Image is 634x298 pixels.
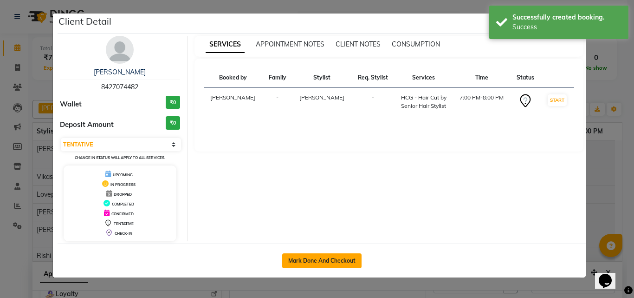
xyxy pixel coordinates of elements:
[114,192,132,197] span: DROPPED
[453,88,511,116] td: 7:00 PM-8:00 PM
[282,253,362,268] button: Mark Done And Checkout
[58,14,111,28] h5: Client Detail
[204,88,263,116] td: [PERSON_NAME]
[392,40,440,48] span: CONSUMPTION
[595,261,625,289] iframe: chat widget
[336,40,381,48] span: CLIENT NOTES
[351,88,395,116] td: -
[206,36,245,53] span: SERVICES
[351,68,395,88] th: Req. Stylist
[106,36,134,64] img: avatar
[110,182,136,187] span: IN PROGRESS
[400,93,447,110] div: HCG - Hair Cut by Senior Hair Stylist
[512,22,621,32] div: Success
[256,40,324,48] span: APPOINTMENT NOTES
[60,119,114,130] span: Deposit Amount
[60,99,82,110] span: Wallet
[115,231,132,236] span: CHECK-IN
[292,68,351,88] th: Stylist
[94,68,146,76] a: [PERSON_NAME]
[204,68,263,88] th: Booked by
[112,202,134,206] span: COMPLETED
[166,116,180,130] h3: ₹0
[114,221,134,226] span: TENTATIVE
[101,83,138,91] span: 8427074482
[111,212,134,216] span: CONFIRMED
[262,88,292,116] td: -
[113,172,133,177] span: UPCOMING
[453,68,511,88] th: Time
[262,68,292,88] th: Family
[299,94,344,101] span: [PERSON_NAME]
[166,96,180,109] h3: ₹0
[395,68,453,88] th: Services
[512,13,621,22] div: Successfully created booking.
[548,94,567,106] button: START
[511,68,541,88] th: Status
[75,155,165,160] small: Change in status will apply to all services.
